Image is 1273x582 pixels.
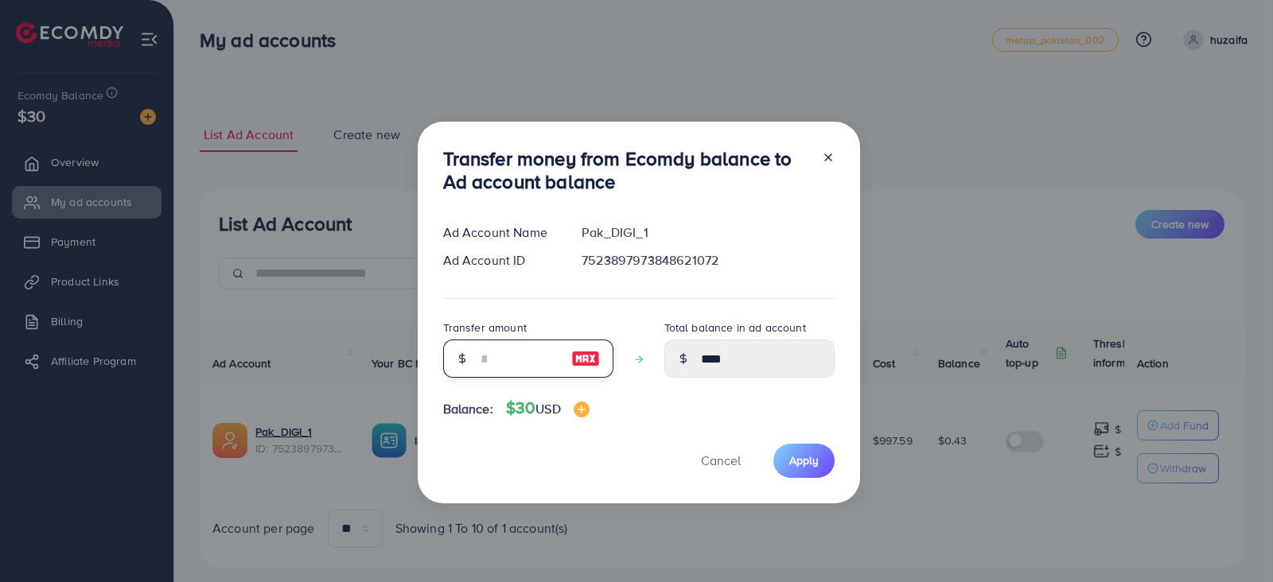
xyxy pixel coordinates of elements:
[443,400,493,418] span: Balance:
[681,444,761,478] button: Cancel
[701,452,741,469] span: Cancel
[430,251,570,270] div: Ad Account ID
[430,223,570,242] div: Ad Account Name
[773,444,835,478] button: Apply
[535,400,560,417] span: USD
[571,349,600,368] img: image
[574,402,590,417] img: image
[1205,510,1261,570] iframe: Chat
[569,223,847,242] div: Pak_DIGI_1
[664,320,806,336] label: Total balance in ad account
[789,452,819,468] span: Apply
[443,147,809,193] h3: Transfer money from Ecomdy balance to Ad account balance
[569,251,847,270] div: 7523897973848621072
[506,398,590,418] h4: $30
[443,320,527,336] label: Transfer amount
